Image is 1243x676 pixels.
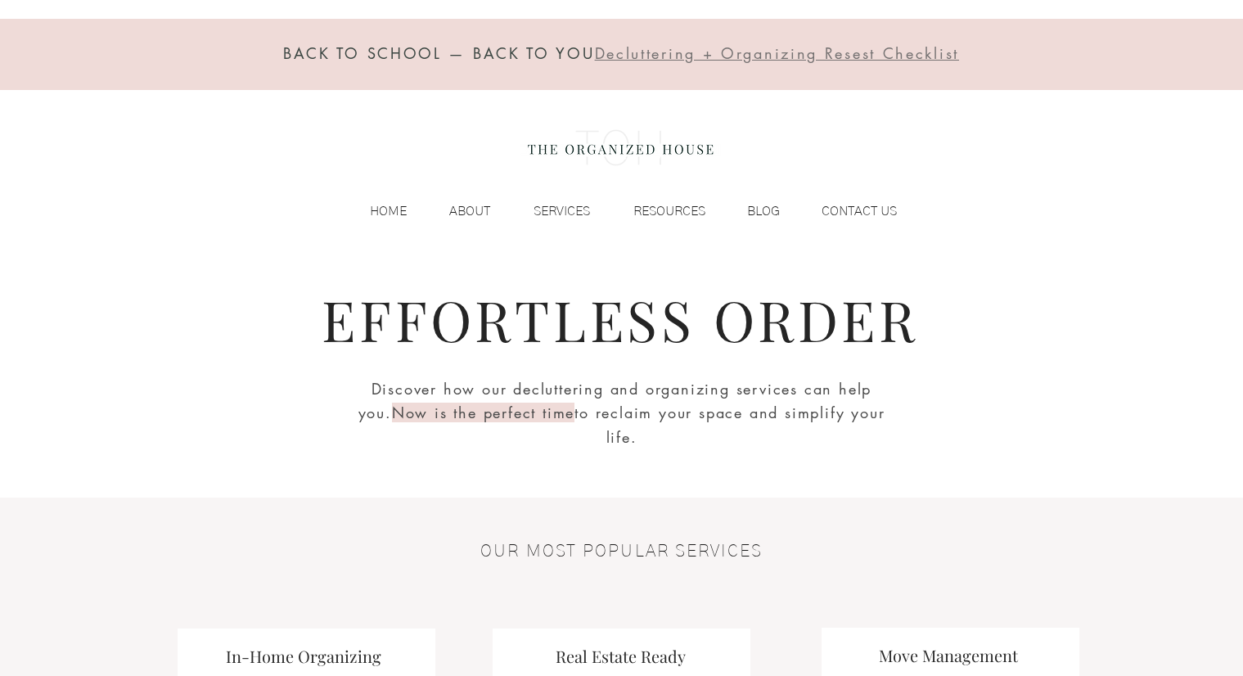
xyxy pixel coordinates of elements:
[336,199,415,223] a: HOME
[520,115,721,181] img: the organized house
[598,199,714,223] a: RESOURCES
[322,282,918,356] span: EFFORTLESS ORDER
[480,543,763,560] span: OUR MOST POPULAR SERVICES
[336,199,905,223] nav: Site
[358,379,885,448] span: Discover how our decluttering and organizing services can help you. to reclaim your space and sim...
[523,645,719,668] h3: Real Estate Ready
[595,43,959,63] span: Decluttering + Organizing Resest Checklist
[788,199,905,223] a: CONTACT US
[625,199,714,223] p: RESOURCES
[739,199,788,223] p: BLOG
[813,199,905,223] p: CONTACT US
[441,199,498,223] p: ABOUT
[283,43,595,63] span: BACK TO SCHOOL — BACK TO YOU
[205,645,402,668] h3: In-Home Organizing
[850,644,1047,667] h3: Move Management
[498,199,598,223] a: SERVICES
[714,199,788,223] a: BLOG
[595,47,959,62] a: Decluttering + Organizing Resest Checklist
[392,403,574,422] span: Now is the perfect time
[415,199,498,223] a: ABOUT
[525,199,598,223] p: SERVICES
[362,199,415,223] p: HOME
